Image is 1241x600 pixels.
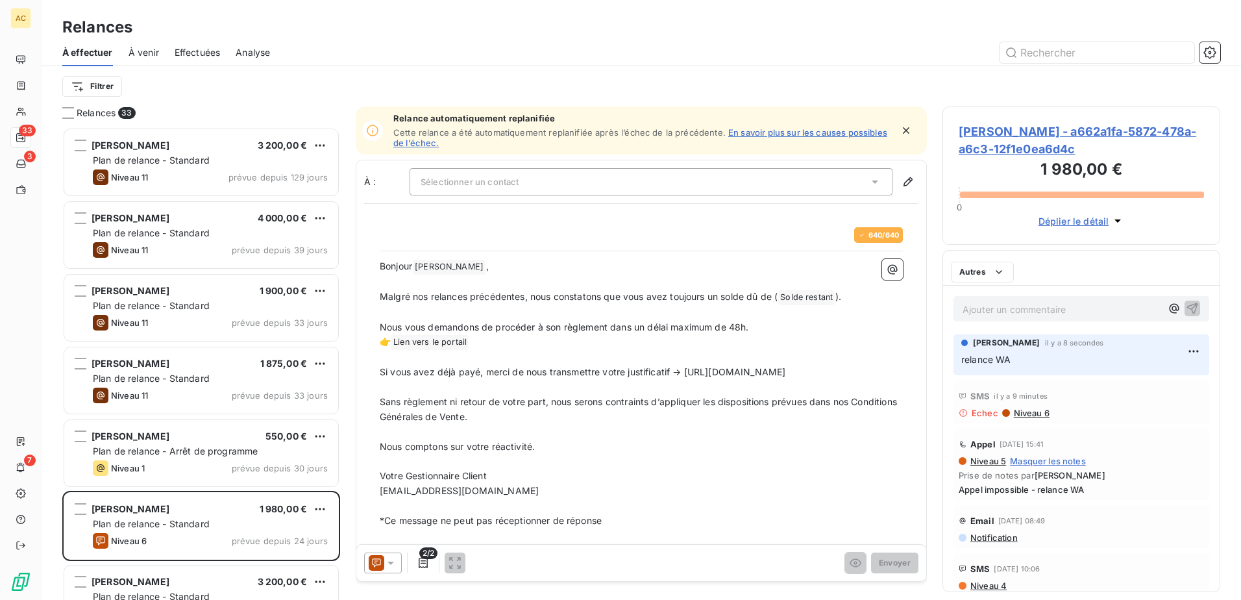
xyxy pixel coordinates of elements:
span: 7 [24,455,36,466]
span: Niveau 11 [111,390,148,401]
span: 33 [19,125,36,136]
span: 4 000,00 € [258,212,308,223]
span: [PERSON_NAME] [92,285,169,296]
span: [PERSON_NAME] - a662a1fa-5872-478a-a6c3-12f1e0ea6d4c [959,123,1204,158]
span: [PERSON_NAME] [92,140,169,151]
span: 640 / 640 [868,231,899,239]
span: Appel impossible - relance WA [959,484,1204,495]
span: Nous vous demandons de procéder à son règlement dans un délai maximum de 48h. [380,321,749,332]
span: [PERSON_NAME] [1035,470,1105,481]
span: [PERSON_NAME] [92,212,169,223]
button: Déplier le détail [1035,214,1129,229]
span: Sélectionner un contact [421,177,519,187]
span: [PERSON_NAME] [973,337,1040,349]
span: Solde restant [778,290,835,305]
span: Si vous avez déjà payé, merci de nous transmettre votre justificatif → [URL][DOMAIN_NAME] [380,366,785,377]
span: Plan de relance - Arrêt de programme [93,445,258,456]
span: [DATE] 15:41 [1000,440,1044,448]
span: Lien vers le portail [391,335,469,350]
span: Niveau 11 [111,172,148,182]
span: 1 980,00 € [260,503,308,514]
span: [PERSON_NAME] [413,260,485,275]
div: grid [62,127,340,600]
span: [PERSON_NAME] [92,358,169,369]
span: Echec [972,408,998,418]
span: Malgré nos relances précédentes, nous constatons que vous avez toujours un solde dû de ( [380,291,778,302]
span: ). [835,291,841,302]
span: , [486,260,489,271]
span: SMS [970,564,990,574]
span: Bonjour [380,260,412,271]
span: *Ce message ne peut pas réceptionner de réponse [380,515,602,526]
button: Envoyer [871,553,918,573]
span: [EMAIL_ADDRESS][DOMAIN_NAME] [380,485,539,496]
span: Niveau 4 [969,581,1007,591]
h3: Relances [62,16,132,39]
img: Logo LeanPay [10,571,31,592]
span: Niveau 11 [111,318,148,328]
span: [PERSON_NAME] [92,576,169,587]
span: SMS [970,391,990,401]
span: Relance automatiquement replanifiée [393,113,892,123]
span: 1 900,00 € [260,285,308,296]
span: prévue depuis 24 jours [232,536,328,546]
span: À effectuer [62,46,113,59]
span: Masquer les notes [1010,456,1086,466]
span: prévue depuis 39 jours [232,245,328,255]
span: 550,00 € [265,431,307,442]
iframe: Intercom live chat [1197,556,1228,587]
span: prévue depuis 129 jours [228,172,328,182]
span: Plan de relance - Standard [93,155,210,166]
h3: 1 980,00 € [959,158,1204,184]
span: 33 [118,107,135,119]
span: Votre Gestionnaire Client [380,470,487,481]
span: il y a 9 minutes [994,392,1047,400]
span: [DATE] 10:06 [994,565,1040,573]
span: prévue depuis 33 jours [232,318,328,328]
span: [PERSON_NAME] [92,431,169,442]
label: À : [364,175,410,188]
span: Appel [970,439,996,449]
span: Cette relance a été automatiquement replanifiée après l’échec de la précédente. [393,127,726,138]
span: [DATE] 08:49 [998,517,1046,525]
span: Relances [77,106,116,119]
span: Niveau 6 [111,536,147,546]
span: Plan de relance - Standard [93,227,210,238]
button: Filtrer [62,76,122,97]
span: Déplier le détail [1038,214,1109,228]
span: Sans règlement ni retour de votre part, nous serons contraints d’appliquer les dispositions prévu... [380,396,900,422]
span: 3 200,00 € [258,140,308,151]
span: 3 200,00 € [258,576,308,587]
input: Rechercher [1000,42,1194,63]
span: Niveau 5 [969,456,1006,466]
span: Email [970,516,994,526]
span: prévue depuis 33 jours [232,390,328,401]
span: Plan de relance - Standard [93,373,210,384]
span: Niveau 6 [1013,408,1050,418]
span: Plan de relance - Standard [93,300,210,311]
span: Prise de notes par [959,470,1204,481]
span: Notification [969,532,1018,543]
span: Niveau 1 [111,463,145,473]
span: À venir [129,46,159,59]
span: Effectuées [175,46,221,59]
span: 1 875,00 € [260,358,308,369]
span: 3 [24,151,36,162]
span: 0 [957,202,962,212]
span: Nous comptons sur votre réactivité. [380,441,535,452]
span: Plan de relance - Standard [93,518,210,529]
span: Niveau 11 [111,245,148,255]
span: prévue depuis 30 jours [232,463,328,473]
span: Analyse [236,46,270,59]
span: il y a 8 secondes [1045,339,1104,347]
button: Autres [951,262,1014,282]
span: 👉 [380,336,391,347]
div: AC [10,8,31,29]
span: [PERSON_NAME] [92,503,169,514]
a: En savoir plus sur les causes possibles de l’échec. [393,127,887,148]
span: relance WA [961,354,1011,365]
span: 2/2 [419,547,437,559]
